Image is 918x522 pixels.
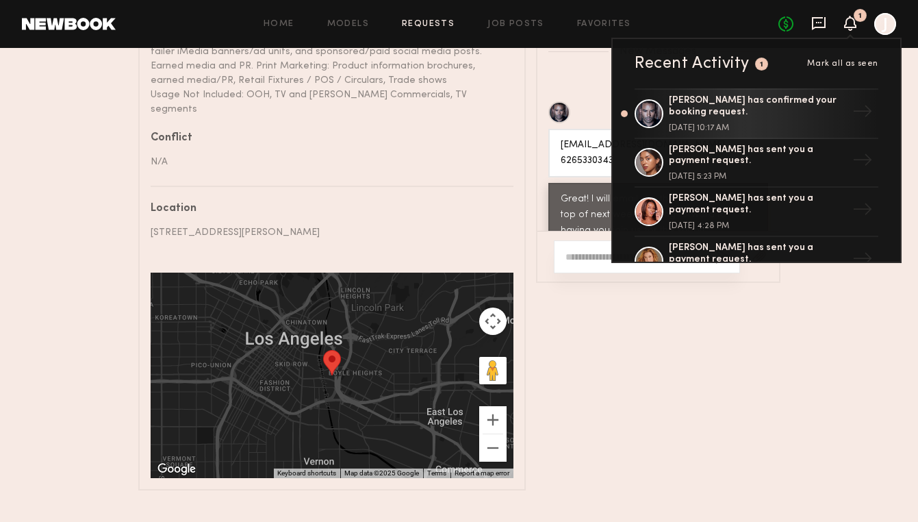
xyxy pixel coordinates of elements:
[577,20,631,29] a: Favorites
[669,173,847,181] div: [DATE] 5:23 PM
[669,222,847,230] div: [DATE] 4:28 PM
[427,469,446,477] a: Terms
[635,188,878,237] a: [PERSON_NAME] has sent you a payment request.[DATE] 4:28 PM→
[479,308,507,335] button: Map camera controls
[669,95,847,119] div: [PERSON_NAME] has confirmed your booking request.
[669,193,847,216] div: [PERSON_NAME] has sent you a payment request.
[847,243,878,279] div: →
[561,192,756,239] div: Great! I will email you the call sheet at the top of next week. Looking forward to having you joi...
[807,60,878,68] span: Mark all as seen
[151,203,503,214] div: Location
[455,469,509,477] a: Report a map error
[344,469,419,477] span: Map data ©2025 Google
[760,61,764,69] div: 1
[847,145,878,180] div: →
[327,20,369,29] a: Models
[277,469,336,478] button: Keyboard shortcuts
[151,133,503,144] div: Conflict
[487,20,544,29] a: Job Posts
[669,145,847,168] div: [PERSON_NAME] has sent you a payment request.
[154,460,199,478] img: Google
[635,88,878,139] a: [PERSON_NAME] has confirmed your booking request.[DATE] 10:17 AM→
[635,55,750,72] div: Recent Activity
[874,13,896,35] a: J
[858,12,862,20] div: 1
[479,406,507,434] button: Zoom in
[151,155,503,169] div: N/A
[669,124,847,132] div: [DATE] 10:17 AM
[479,434,507,462] button: Zoom out
[635,139,878,188] a: [PERSON_NAME] has sent you a payment request.[DATE] 5:23 PM→
[151,225,503,240] div: [STREET_ADDRESS][PERSON_NAME]
[264,20,294,29] a: Home
[561,138,725,169] div: [EMAIL_ADDRESS][DOMAIN_NAME] 6265330343
[402,20,455,29] a: Requests
[479,357,507,384] button: Drag Pegman onto the map to open Street View
[847,194,878,229] div: →
[635,237,878,286] a: [PERSON_NAME] has sent you a payment request.→
[669,243,847,266] div: [PERSON_NAME] has sent you a payment request.
[847,96,878,132] div: →
[154,460,199,478] a: Open this area in Google Maps (opens a new window)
